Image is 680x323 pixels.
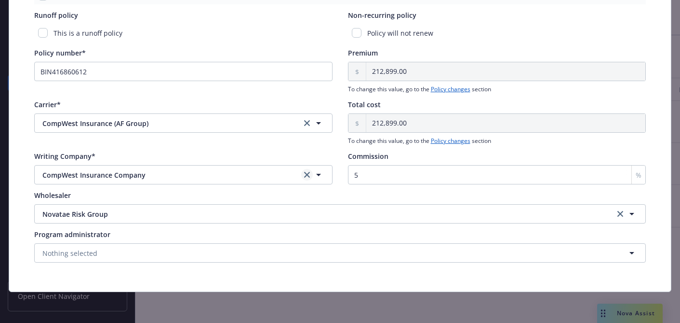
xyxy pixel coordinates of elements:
[34,48,86,57] span: Policy number*
[34,243,646,263] button: Nothing selected
[34,100,61,109] span: Carrier*
[34,113,333,133] button: CompWest Insurance (AF Group)clear selection
[348,152,388,161] span: Commission
[34,152,95,161] span: Writing Company*
[34,204,646,224] button: Novatae Risk Groupclear selection
[301,169,313,181] a: clear selection
[34,11,78,20] span: Runoff policy
[348,85,646,94] span: To change this value, go to the section
[34,24,333,42] div: This is a runoff policy
[301,117,313,129] a: clear selection
[42,170,285,180] span: CompWest Insurance Company
[348,24,646,42] div: Policy will not renew
[348,100,381,109] span: Total cost
[366,62,645,81] input: 0.00
[431,85,470,93] a: Policy changes
[636,170,641,180] span: %
[614,208,626,220] a: clear selection
[348,137,646,145] span: To change this value, go to the section
[34,165,333,184] button: CompWest Insurance Companyclear selection
[42,248,97,258] span: Nothing selected
[366,114,645,132] input: 0.00
[42,209,568,219] span: Novatae Risk Group
[348,11,416,20] span: Non-recurring policy
[42,118,285,128] span: CompWest Insurance (AF Group)
[431,137,470,145] a: Policy changes
[34,191,71,200] span: Wholesaler
[348,48,378,57] span: Premium
[34,230,110,239] span: Program administrator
